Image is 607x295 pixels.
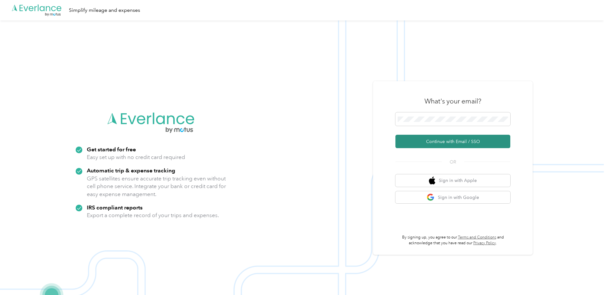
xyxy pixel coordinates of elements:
[395,174,510,187] button: apple logoSign in with Apple
[429,177,435,185] img: apple logo
[87,211,219,219] p: Export a complete record of your trips and expenses.
[395,191,510,204] button: google logoSign in with Google
[473,241,496,246] a: Privacy Policy
[395,135,510,148] button: Continue with Email / SSO
[458,235,496,240] a: Terms and Conditions
[424,97,481,106] h3: What's your email?
[87,167,175,174] strong: Automatic trip & expense tracking
[427,193,435,201] img: google logo
[87,204,143,211] strong: IRS compliant reports
[395,235,510,246] p: By signing up, you agree to our and acknowledge that you have read our .
[442,159,464,165] span: OR
[69,6,140,14] div: Simplify mileage and expenses
[87,175,226,198] p: GPS satellites ensure accurate trip tracking even without cell phone service. Integrate your bank...
[87,146,136,153] strong: Get started for free
[87,153,185,161] p: Easy set up with no credit card required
